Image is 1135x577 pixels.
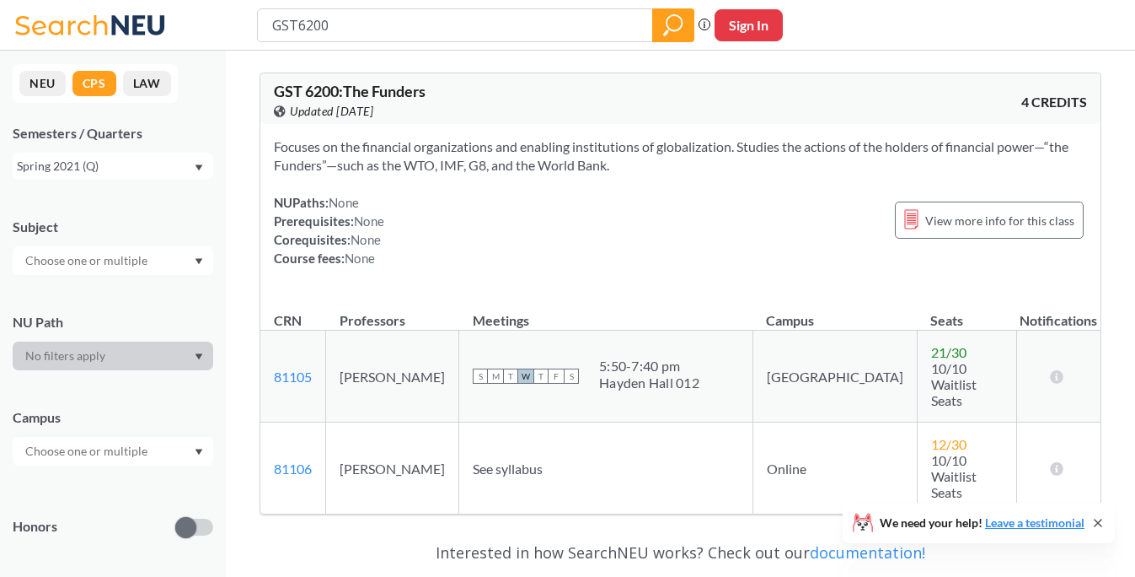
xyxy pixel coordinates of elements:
[274,369,312,385] a: 81105
[533,369,549,384] span: T
[270,11,640,40] input: Class, professor, course number, "phrase"
[274,82,426,100] span: GST 6200 : The Funders
[13,124,213,143] div: Semesters / Quarters
[195,353,203,360] svg: Dropdown arrow
[123,71,171,96] button: LAW
[326,331,459,423] td: [PERSON_NAME]
[13,408,213,427] div: Campus
[925,210,1074,231] span: View more info for this class
[752,423,917,515] td: Online
[195,258,203,265] svg: Dropdown arrow
[549,369,564,384] span: F
[290,102,373,121] span: Updated [DATE]
[13,218,213,236] div: Subject
[13,437,213,466] div: Dropdown arrow
[274,311,302,330] div: CRN
[345,251,375,266] span: None
[518,369,533,384] span: W
[13,153,213,180] div: Spring 2021 (Q)Dropdown arrow
[260,528,1101,577] div: Interested in how SearchNEU works? Check out our
[19,71,66,96] button: NEU
[663,13,683,37] svg: magnifying glass
[17,251,158,271] input: Choose one or multiple
[985,515,1084,530] a: Leave a testimonial
[13,342,213,370] div: Dropdown arrow
[354,213,384,229] span: None
[329,195,359,210] span: None
[326,294,459,331] th: Professors
[752,294,917,331] th: Campus
[931,436,966,452] span: 12 / 30
[473,369,488,384] span: S
[13,517,57,537] p: Honors
[274,461,312,477] a: 81106
[326,423,459,515] td: [PERSON_NAME]
[17,157,193,175] div: Spring 2021 (Q)
[488,369,503,384] span: M
[1016,294,1100,331] th: Notifications
[459,294,753,331] th: Meetings
[652,8,694,42] div: magnifying glass
[13,246,213,275] div: Dropdown arrow
[715,9,783,41] button: Sign In
[599,358,699,375] div: 5:50 - 7:40 pm
[195,164,203,171] svg: Dropdown arrow
[880,517,1084,529] span: We need your help!
[72,71,116,96] button: CPS
[351,232,381,247] span: None
[599,375,699,391] div: Hayden Hall 012
[503,369,518,384] span: T
[473,461,543,477] span: See syllabus
[195,449,203,456] svg: Dropdown arrow
[752,331,917,423] td: [GEOGRAPHIC_DATA]
[931,344,966,360] span: 21 / 30
[13,313,213,332] div: NU Path
[274,193,384,267] div: NUPaths: Prerequisites: Corequisites: Course fees:
[17,441,158,461] input: Choose one or multiple
[931,452,977,500] span: 10/10 Waitlist Seats
[810,542,925,563] a: documentation!
[274,138,1068,173] span: Focuses on the financial organizations and enabling institutions of globalization. Studies the ac...
[931,360,977,408] span: 10/10 Waitlist Seats
[917,294,1016,331] th: Seats
[564,369,579,384] span: S
[1021,93,1087,111] span: 4 CREDITS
